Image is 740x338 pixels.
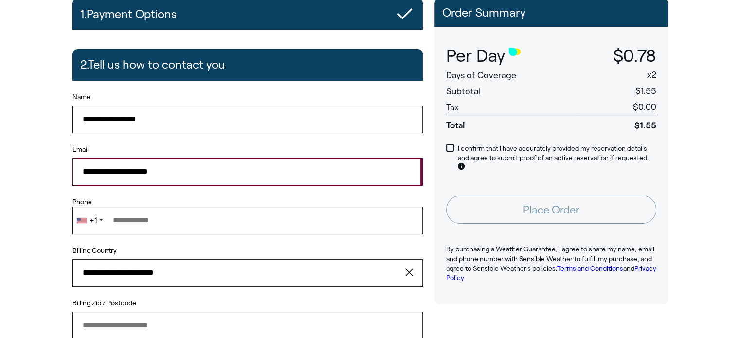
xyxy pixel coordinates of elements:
a: Terms and Conditions [557,265,623,272]
p: I confirm that I have accurately provided my reservation details and agree to submit proof of an ... [458,144,656,173]
span: Total [446,115,577,131]
button: clear value [402,259,423,286]
span: Per Day [446,46,505,66]
label: Billing Zip / Postcode [72,299,423,308]
div: +1 [90,216,97,225]
span: Subtotal [446,87,480,96]
span: $0.78 [613,46,656,65]
label: Phone [72,197,423,207]
span: Tax [446,103,459,112]
label: Billing Country [72,246,117,256]
button: 2.Tell us how to contact you [72,49,423,80]
h2: 1. Payment Options [80,2,177,26]
label: Email [72,145,423,155]
p: Order Summary [442,6,660,19]
span: $1.55 [635,86,656,96]
span: $1.55 [577,115,656,131]
span: $0.00 [633,102,656,112]
span: Days of Coverage [446,71,516,80]
label: Name [72,92,423,102]
h2: 2. Tell us how to contact you [80,53,225,76]
p: By purchasing a Weather Guarantee, I agree to share my name, email and phone number with Sensible... [446,245,656,283]
span: x 2 [647,70,656,80]
div: Telephone country code [73,207,106,233]
button: Place Order [446,196,656,224]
